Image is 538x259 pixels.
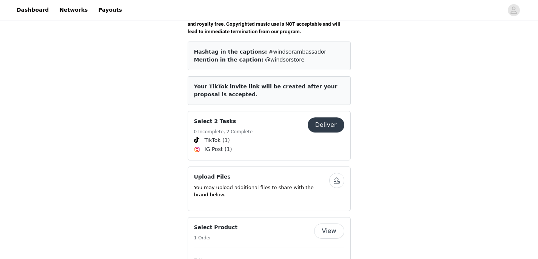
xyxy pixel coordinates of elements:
[510,4,517,16] div: avatar
[188,111,351,160] div: Select 2 Tasks
[194,224,238,231] h4: Select Product
[194,128,253,135] h5: 0 Incomplete, 2 Complete
[194,117,253,125] h4: Select 2 Tasks
[194,173,329,181] h4: Upload Files
[194,184,329,199] p: You may upload additional files to share with the brand below.
[194,57,264,63] span: Mention in the caption:
[265,57,304,63] span: @windsorstore
[55,2,92,18] a: Networks
[308,117,344,133] button: Deliver
[194,83,338,97] span: Your TikTok invite link will be created after your proposal is accepted.
[94,2,126,18] a: Payouts
[188,14,348,34] span: Content that uses music must use sounds that are for commercial use and royalty free. Copyrighted...
[194,146,200,153] img: Instagram Icon
[194,234,238,241] h5: 1 Order
[205,136,230,144] span: TikTok (1)
[314,224,344,239] button: View
[194,49,267,55] span: Hashtag in the captions:
[205,145,232,153] span: IG Post (1)
[12,2,53,18] a: Dashboard
[269,49,327,55] span: #windsorambassador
